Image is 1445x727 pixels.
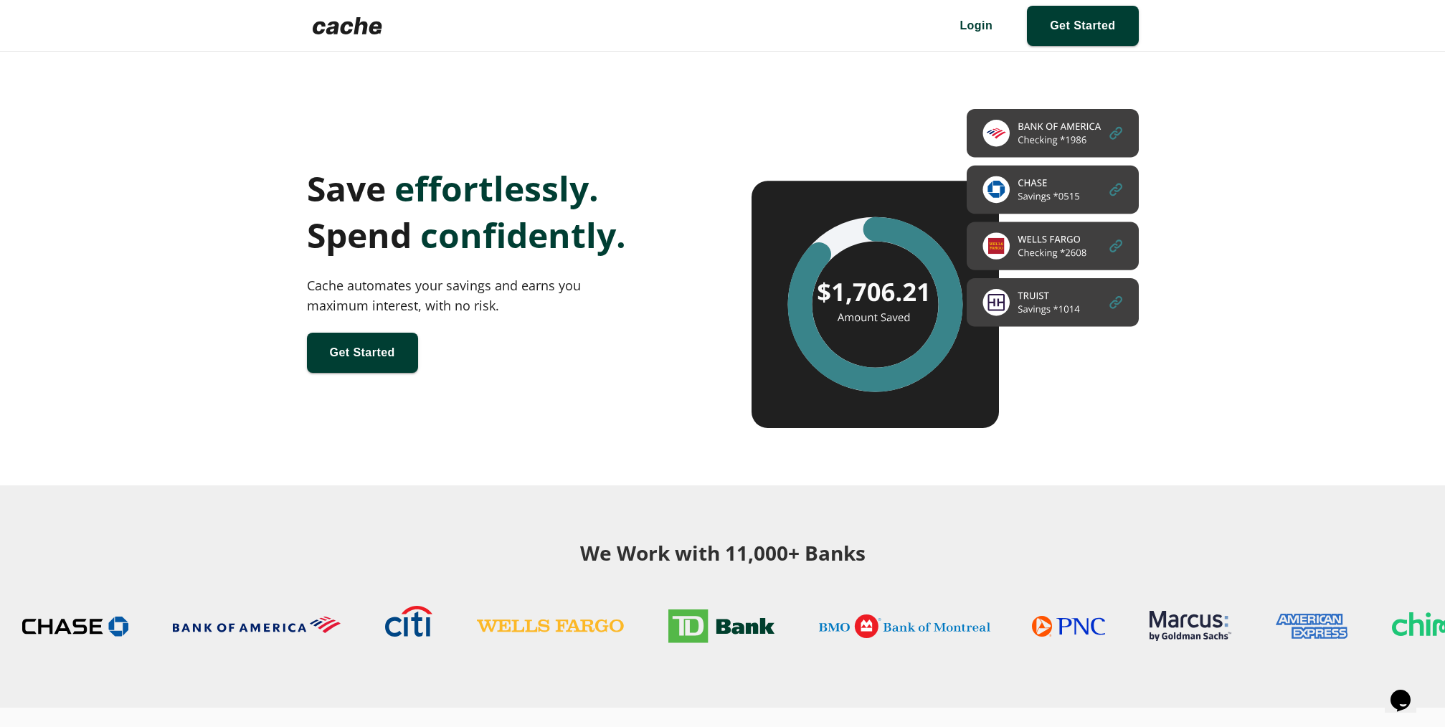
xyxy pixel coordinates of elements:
[1027,6,1138,46] a: Get Started
[1385,670,1431,713] iframe: chat widget
[394,165,599,212] span: effortlessly.
[307,333,418,373] a: Get Started
[420,212,626,258] span: confidently.
[307,11,388,40] img: Logo
[307,165,694,212] h1: Save
[752,109,1139,428] img: Amount Saved
[307,275,615,315] div: Cache automates your savings and earns you maximum interest, with no risk.
[937,6,1015,46] a: Login
[307,212,694,258] h1: Spend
